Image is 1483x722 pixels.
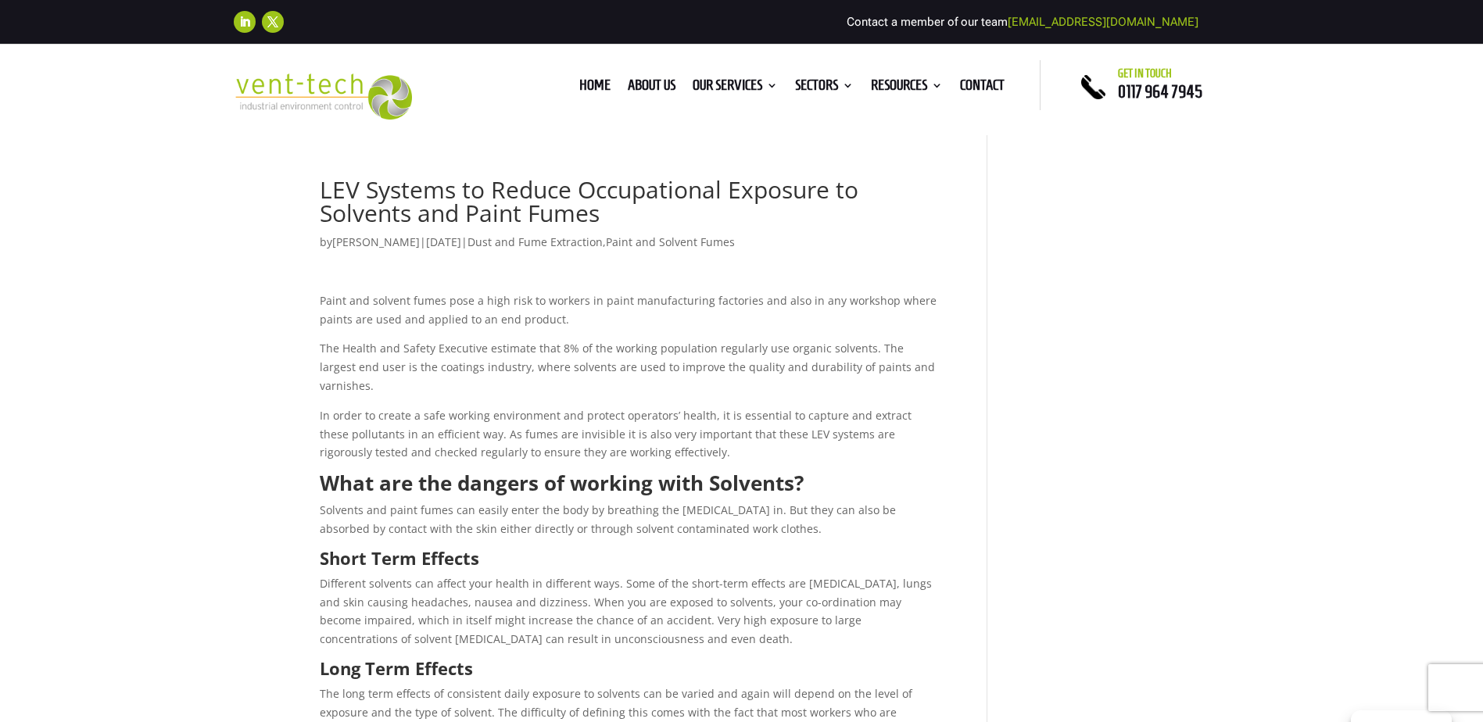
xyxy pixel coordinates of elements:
a: Resources [871,80,943,97]
a: Paint and Solvent Fumes [606,234,735,249]
img: 2023-09-27T08_35_16.549ZVENT-TECH---Clear-background [234,73,413,120]
span: Contact a member of our team [847,15,1198,29]
a: Follow on LinkedIn [234,11,256,33]
p: In order to create a safe working environment and protect operators’ health, it is essential to c... [320,406,941,473]
a: [PERSON_NAME] [332,234,420,249]
a: About us [628,80,675,97]
strong: What are the dangers of working with Solvents? [320,469,804,497]
p: Paint and solvent fumes pose a high risk to workers in paint manufacturing factories and also in ... [320,291,941,340]
p: The Health and Safety Executive estimate that 8% of the working population regularly use organic ... [320,339,941,406]
h1: LEV Systems to Reduce Occupational Exposure to Solvents and Paint Fumes [320,178,941,233]
a: Sectors [795,80,854,97]
strong: Long Term Effects [320,656,473,680]
a: Our Services [693,80,778,97]
p: Different solvents can affect your health in different ways. Some of the short-term effects are [... [320,574,941,659]
strong: Short Term Effects [320,546,479,570]
span: [DATE] [426,234,461,249]
p: Solvents and paint fumes can easily enter the body by breathing the [MEDICAL_DATA] in. But they c... [320,501,941,549]
a: 0117 964 7945 [1118,82,1202,101]
p: by | | , [320,233,941,263]
span: Get in touch [1118,67,1172,80]
a: Dust and Fume Extraction [467,234,603,249]
a: Home [579,80,611,97]
a: Follow on X [262,11,284,33]
a: [EMAIL_ADDRESS][DOMAIN_NAME] [1008,15,1198,29]
a: Contact [960,80,1005,97]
